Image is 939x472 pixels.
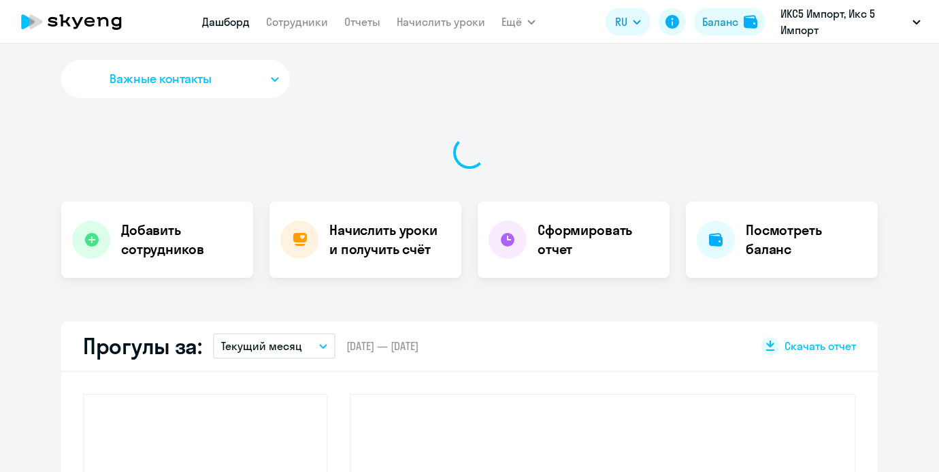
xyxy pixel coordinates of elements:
p: Текущий месяц [221,338,302,354]
h4: Добавить сотрудников [121,221,242,259]
span: [DATE] — [DATE] [346,339,418,353]
button: Важные контакты [61,60,290,98]
h4: Сформировать отчет [538,221,659,259]
h4: Посмотреть баланс [746,221,867,259]
button: Балансbalance [694,8,765,35]
div: Баланс [702,14,738,30]
h2: Прогулы за: [83,332,202,360]
span: Ещё [501,14,522,30]
button: ИКС5 Импорт, Икс 5 Импорт [774,5,927,38]
h4: Начислить уроки и получить счёт [329,221,448,259]
a: Дашборд [202,15,250,29]
a: Сотрудники [266,15,328,29]
span: Скачать отчет [785,339,856,353]
button: RU [606,8,650,35]
span: RU [615,14,627,30]
p: ИКС5 Импорт, Икс 5 Импорт [780,5,907,38]
a: Начислить уроки [397,15,485,29]
button: Текущий месяц [213,333,335,359]
button: Ещё [501,8,536,35]
a: Отчеты [344,15,380,29]
img: balance [744,15,757,29]
span: Важные контакты [110,70,212,88]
